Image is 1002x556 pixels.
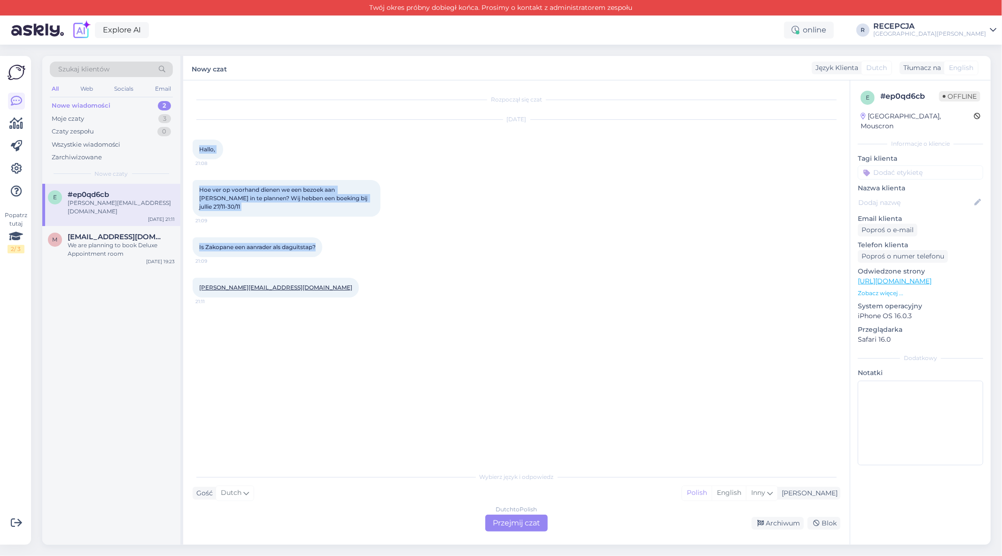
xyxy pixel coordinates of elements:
[68,233,165,241] span: marsavva168@gmail.com
[199,146,215,153] span: Hallo,
[78,83,95,95] div: Web
[68,241,175,258] div: We are planning to book Deluxe Appointment room
[900,63,941,73] div: Tłumacz na
[861,111,974,131] div: [GEOGRAPHIC_DATA], Mouscron
[858,368,983,378] p: Notatki
[50,83,61,95] div: All
[858,183,983,193] p: Nazwa klienta
[858,140,983,148] div: Informacje o kliencie
[712,486,746,500] div: English
[52,101,110,110] div: Nowe wiadomości
[858,301,983,311] p: System operacyjny
[778,488,838,498] div: [PERSON_NAME]
[873,30,986,38] div: [GEOGRAPHIC_DATA][PERSON_NAME]
[812,63,858,73] div: Język Klienta
[52,127,94,136] div: Czaty zespołu
[53,236,58,243] span: m
[858,277,932,285] a: [URL][DOMAIN_NAME]
[752,517,804,530] div: Archiwum
[485,515,548,532] div: Przejmij czat
[153,83,173,95] div: Email
[157,127,171,136] div: 0
[784,22,834,39] div: online
[858,154,983,164] p: Tagi klienta
[199,243,316,251] span: Is Zakopane een aanrader als daguitstap?
[808,517,840,530] div: Blok
[221,488,241,498] span: Dutch
[939,91,980,102] span: Offline
[858,311,983,321] p: iPhone OS 16.0.3
[751,488,765,497] span: Inny
[856,23,870,37] div: R
[873,23,986,30] div: RECEPCJA
[949,63,973,73] span: English
[8,211,24,253] div: Popatrz tutaj
[858,214,983,224] p: Email klienta
[858,325,983,335] p: Przeglądarka
[8,63,25,81] img: Askly Logo
[858,335,983,345] p: Safari 16.0
[193,115,840,124] div: [DATE]
[199,186,369,210] span: Hoe ver op voorhand dienen we een bezoek aan [PERSON_NAME] in te plannen? Wij hebben een boeking ...
[52,114,84,124] div: Moje czaty
[52,153,102,162] div: Zarchiwizowane
[95,170,128,178] span: Nowe czaty
[858,289,983,298] p: Zobacz więcej ...
[199,284,352,291] a: [PERSON_NAME][EMAIL_ADDRESS][DOMAIN_NAME]
[158,114,171,124] div: 3
[58,64,109,74] span: Szukaj klientów
[112,83,135,95] div: Socials
[873,23,996,38] a: RECEPCJA[GEOGRAPHIC_DATA][PERSON_NAME]
[880,91,939,102] div: # ep0qd6cb
[192,62,227,74] label: Nowy czat
[496,505,537,514] div: Dutch to Polish
[68,190,109,199] span: #ep0qd6cb
[195,258,231,265] span: 21:09
[682,486,712,500] div: Polish
[195,298,231,305] span: 21:11
[858,197,972,208] input: Dodaj nazwę
[95,22,149,38] a: Explore AI
[146,258,175,265] div: [DATE] 19:23
[193,473,840,481] div: Wybierz język i odpowiedz
[158,101,171,110] div: 2
[866,63,887,73] span: Dutch
[858,165,983,180] input: Dodać etykietę
[193,488,213,498] div: Gość
[148,216,175,223] div: [DATE] 21:11
[866,94,870,101] span: e
[858,266,983,276] p: Odwiedzone strony
[858,240,983,250] p: Telefon klienta
[52,140,120,149] div: Wszystkie wiadomości
[68,199,175,216] div: [PERSON_NAME][EMAIL_ADDRESS][DOMAIN_NAME]
[858,250,948,263] div: Poproś o numer telefonu
[858,224,917,236] div: Poproś o e-mail
[53,194,57,201] span: e
[8,245,24,253] div: 2 / 3
[71,20,91,40] img: explore-ai
[193,95,840,104] div: Rozpoczął się czat
[858,354,983,362] div: Dodatkowy
[195,160,231,167] span: 21:08
[195,217,231,224] span: 21:09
